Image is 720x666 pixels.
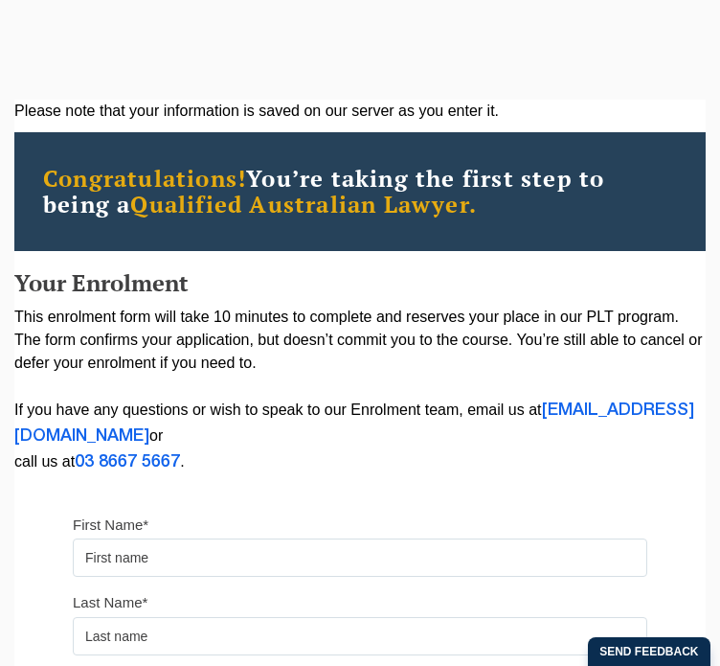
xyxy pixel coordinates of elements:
a: [EMAIL_ADDRESS][DOMAIN_NAME] [14,402,694,444]
div: Please note that your information is saved on our server as you enter it. [14,100,706,123]
label: Last Name* [73,593,147,612]
p: This enrolment form will take 10 minutes to complete and reserves your place in our PLT program. ... [14,306,706,475]
label: First Name* [73,516,148,535]
span: Qualified Australian Lawyer. [130,189,477,219]
h2: Your Enrolment [14,270,706,295]
h2: You’re taking the first step to being a [43,166,677,218]
span: Congratulations! [43,163,246,194]
input: Last name [73,617,647,655]
a: 03 8667 5667 [75,454,180,470]
input: First name [73,539,647,577]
